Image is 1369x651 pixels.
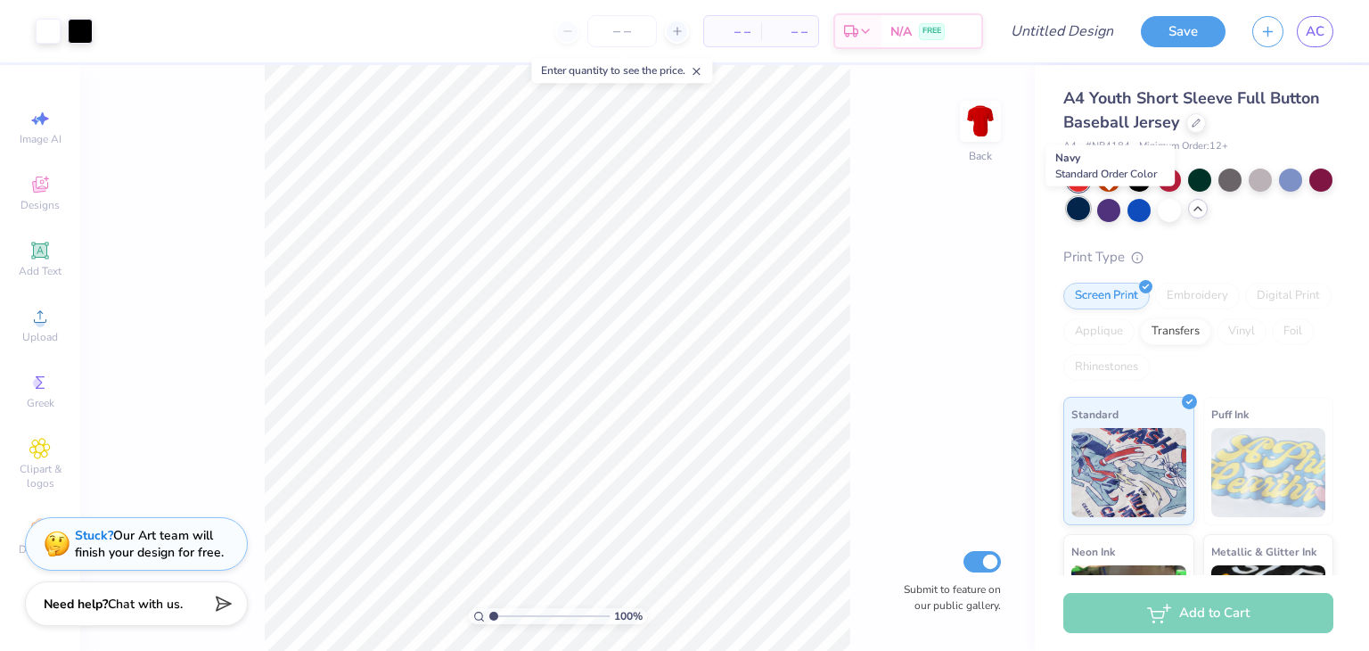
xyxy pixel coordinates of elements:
[531,58,712,83] div: Enter quantity to see the price.
[1071,428,1186,517] img: Standard
[715,22,750,41] span: – –
[1140,318,1211,345] div: Transfers
[1297,16,1333,47] a: AC
[27,396,54,410] span: Greek
[1063,354,1150,381] div: Rhinestones
[1139,139,1228,154] span: Minimum Order: 12 +
[614,608,643,624] span: 100 %
[1211,428,1326,517] img: Puff Ink
[1063,318,1135,345] div: Applique
[1055,167,1157,181] span: Standard Order Color
[1063,283,1150,309] div: Screen Print
[894,581,1001,614] label: Submit to feature on our public gallery.
[1272,318,1314,345] div: Foil
[1155,283,1240,309] div: Embroidery
[922,25,941,37] span: FREE
[1063,87,1320,133] span: A4 Youth Short Sleeve Full Button Baseball Jersey
[9,462,71,490] span: Clipart & logos
[1245,283,1332,309] div: Digital Print
[75,527,113,544] strong: Stuck?
[1211,542,1316,561] span: Metallic & Glitter Ink
[75,527,224,561] div: Our Art team will finish your design for free.
[1217,318,1267,345] div: Vinyl
[1306,21,1324,42] span: AC
[1071,542,1115,561] span: Neon Ink
[19,264,61,278] span: Add Text
[1141,16,1226,47] button: Save
[20,198,60,212] span: Designs
[19,542,61,556] span: Decorate
[587,15,657,47] input: – –
[963,103,998,139] img: Back
[1063,247,1333,268] div: Print Type
[890,22,912,41] span: N/A
[996,13,1127,49] input: Untitled Design
[44,596,108,613] strong: Need help?
[1211,405,1249,424] span: Puff Ink
[772,22,807,41] span: – –
[1045,145,1175,186] div: Navy
[969,148,992,164] div: Back
[108,596,183,613] span: Chat with us.
[1071,405,1119,424] span: Standard
[20,132,61,146] span: Image AI
[22,330,58,344] span: Upload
